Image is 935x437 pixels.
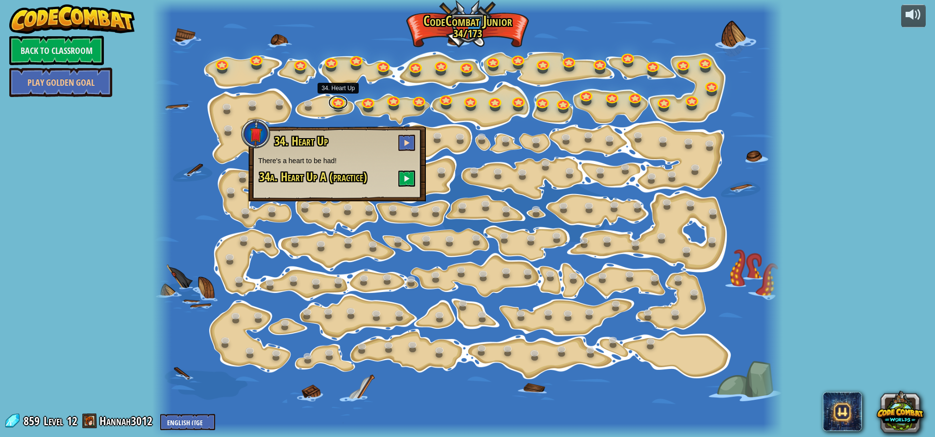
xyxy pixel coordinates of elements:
p: There's a heart to be had! [258,156,416,166]
a: Play Golden Goal [9,68,112,97]
a: Hannah3012 [99,413,155,429]
button: Play [398,170,415,187]
img: CodeCombat - Learn how to code by playing a game [9,4,135,34]
span: 12 [67,413,77,429]
a: Back to Classroom [9,36,104,65]
span: 34. Heart Up [274,133,328,149]
button: Adjust volume [901,4,926,27]
span: Level [44,413,63,429]
span: 859 [24,413,43,429]
span: 34a. Heart Up A (practice) [259,169,367,185]
button: Play [398,135,415,151]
